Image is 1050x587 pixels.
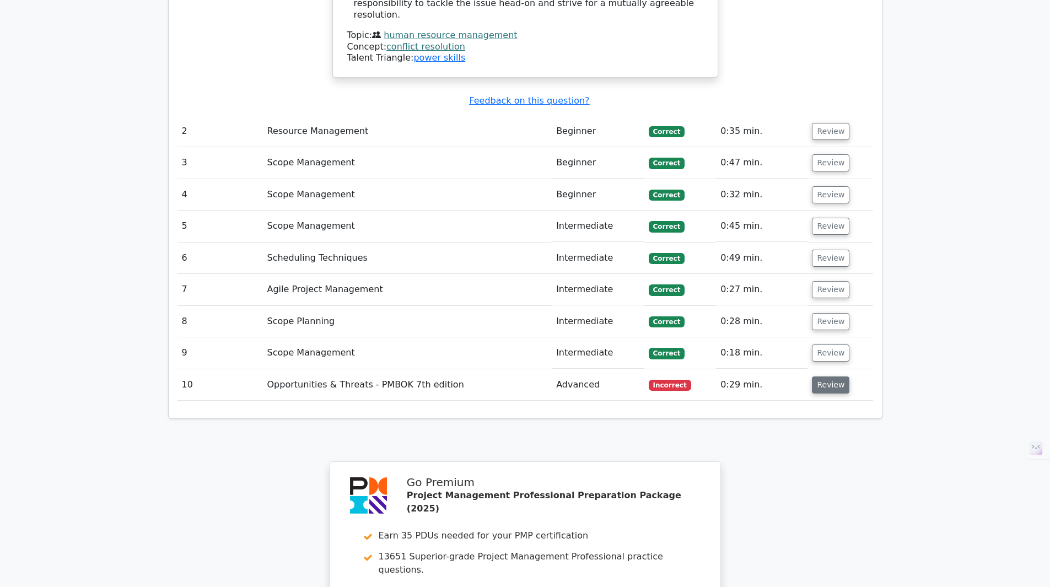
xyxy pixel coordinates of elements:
[177,179,263,211] td: 4
[552,211,644,242] td: Intermediate
[263,116,552,147] td: Resource Management
[649,284,685,295] span: Correct
[552,306,644,337] td: Intermediate
[263,211,552,242] td: Scope Management
[812,123,849,140] button: Review
[649,348,685,359] span: Correct
[649,190,685,201] span: Correct
[649,253,685,264] span: Correct
[812,250,849,267] button: Review
[347,30,703,64] div: Talent Triangle:
[716,147,807,179] td: 0:47 min.
[552,243,644,274] td: Intermediate
[177,306,263,337] td: 8
[177,243,263,274] td: 6
[347,30,703,41] div: Topic:
[812,154,849,171] button: Review
[716,179,807,211] td: 0:32 min.
[812,313,849,330] button: Review
[812,281,849,298] button: Review
[263,306,552,337] td: Scope Planning
[649,221,685,232] span: Correct
[649,380,691,391] span: Incorrect
[649,158,685,169] span: Correct
[263,179,552,211] td: Scope Management
[177,116,263,147] td: 2
[812,218,849,235] button: Review
[263,337,552,369] td: Scope Management
[177,147,263,179] td: 3
[552,179,644,211] td: Beginner
[263,147,552,179] td: Scope Management
[552,116,644,147] td: Beginner
[649,126,685,137] span: Correct
[812,376,849,394] button: Review
[263,369,552,401] td: Opportunities & Threats - PMBOK 7th edition
[812,344,849,362] button: Review
[716,116,807,147] td: 0:35 min.
[177,369,263,401] td: 10
[263,274,552,305] td: Agile Project Management
[552,369,644,401] td: Advanced
[386,41,465,52] a: conflict resolution
[716,211,807,242] td: 0:45 min.
[177,274,263,305] td: 7
[716,243,807,274] td: 0:49 min.
[177,337,263,369] td: 9
[263,243,552,274] td: Scheduling Techniques
[552,337,644,369] td: Intermediate
[177,211,263,242] td: 5
[552,274,644,305] td: Intermediate
[716,369,807,401] td: 0:29 min.
[469,95,589,106] a: Feedback on this question?
[413,52,465,63] a: power skills
[716,306,807,337] td: 0:28 min.
[716,337,807,369] td: 0:18 min.
[716,274,807,305] td: 0:27 min.
[812,186,849,203] button: Review
[347,41,703,53] div: Concept:
[649,316,685,327] span: Correct
[384,30,517,40] a: human resource management
[552,147,644,179] td: Beginner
